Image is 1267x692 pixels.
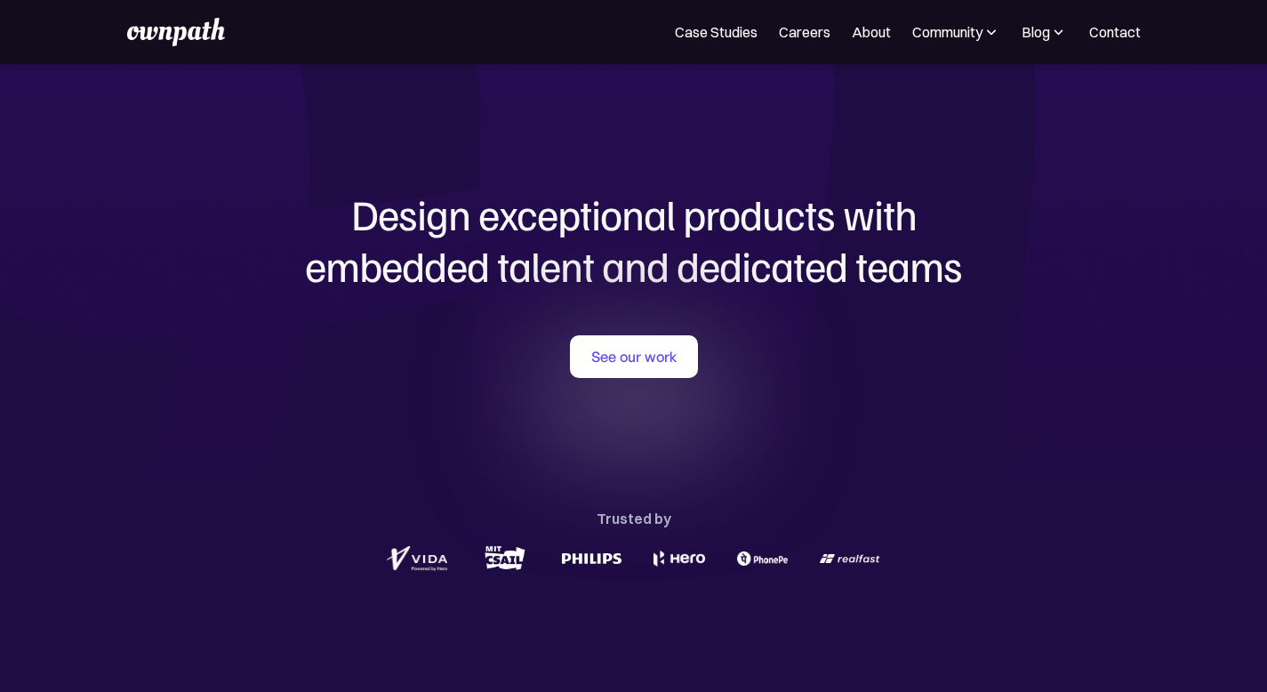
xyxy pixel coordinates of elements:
[912,21,982,43] div: Community
[675,21,758,43] a: Case Studies
[1022,21,1050,43] div: Blog
[779,21,830,43] a: Careers
[570,335,698,378] a: See our work
[1022,21,1068,43] div: Blog
[852,21,891,43] a: About
[207,189,1061,291] h1: Design exceptional products with embedded talent and dedicated teams
[912,21,1000,43] div: Community
[1089,21,1141,43] a: Contact
[597,506,671,531] div: Trusted by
